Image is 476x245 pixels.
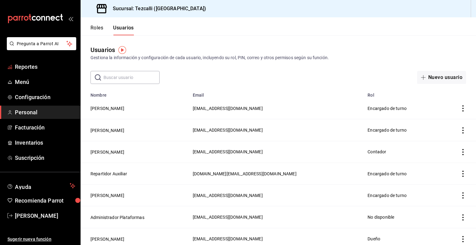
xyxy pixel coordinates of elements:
span: [EMAIL_ADDRESS][DOMAIN_NAME] [193,215,263,220]
span: Facturación [15,123,75,132]
span: Menú [15,78,75,86]
button: actions [460,105,466,112]
span: [EMAIL_ADDRESS][DOMAIN_NAME] [193,149,263,154]
span: Encargado de turno [368,128,407,133]
span: [EMAIL_ADDRESS][DOMAIN_NAME] [193,193,263,198]
div: Gestiona la información y configuración de cada usuario, incluyendo su rol, PIN, correo y otros p... [90,55,466,61]
button: [PERSON_NAME] [90,192,124,199]
button: open_drawer_menu [68,16,73,21]
span: Dueño [368,236,380,241]
button: [PERSON_NAME] [90,127,124,133]
span: Ayuda [15,182,67,190]
span: Sugerir nueva función [7,236,75,243]
th: Email [189,89,364,98]
button: actions [460,236,466,242]
button: [PERSON_NAME] [90,105,124,112]
button: Administrador Plataformas [90,214,144,221]
a: Pregunta a Parrot AI [4,45,76,51]
button: Pregunta a Parrot AI [7,37,76,50]
input: Buscar usuario [104,71,160,84]
span: Encargado de turno [368,171,407,176]
button: [PERSON_NAME] [90,149,124,155]
button: Repartidor Auxiliar [90,171,127,177]
span: Encargado de turno [368,193,407,198]
img: Tooltip marker [118,46,126,54]
span: Pregunta a Parrot AI [17,41,67,47]
span: Reportes [15,63,75,71]
div: navigation tabs [90,25,134,35]
span: Suscripción [15,154,75,162]
button: [PERSON_NAME] [90,236,124,242]
th: Nombre [81,89,189,98]
h3: Sucursal: Tezcalli ([GEOGRAPHIC_DATA]) [108,5,206,12]
span: [EMAIL_ADDRESS][DOMAIN_NAME] [193,236,263,241]
button: actions [460,192,466,199]
span: [EMAIL_ADDRESS][DOMAIN_NAME] [193,106,263,111]
span: [EMAIL_ADDRESS][DOMAIN_NAME] [193,128,263,133]
th: Rol [364,89,440,98]
div: Usuarios [90,45,115,55]
button: Roles [90,25,103,35]
td: No disponible [364,206,440,228]
button: actions [460,214,466,221]
span: Encargado de turno [368,106,407,111]
button: actions [460,127,466,133]
span: Configuración [15,93,75,101]
span: Contador [368,149,386,154]
button: actions [460,149,466,155]
span: Recomienda Parrot [15,196,75,205]
button: Nuevo usuario [417,71,466,84]
button: actions [460,171,466,177]
span: [PERSON_NAME] [15,212,75,220]
button: Usuarios [113,25,134,35]
span: Inventarios [15,138,75,147]
span: Personal [15,108,75,116]
span: [DOMAIN_NAME][EMAIL_ADDRESS][DOMAIN_NAME] [193,171,297,176]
